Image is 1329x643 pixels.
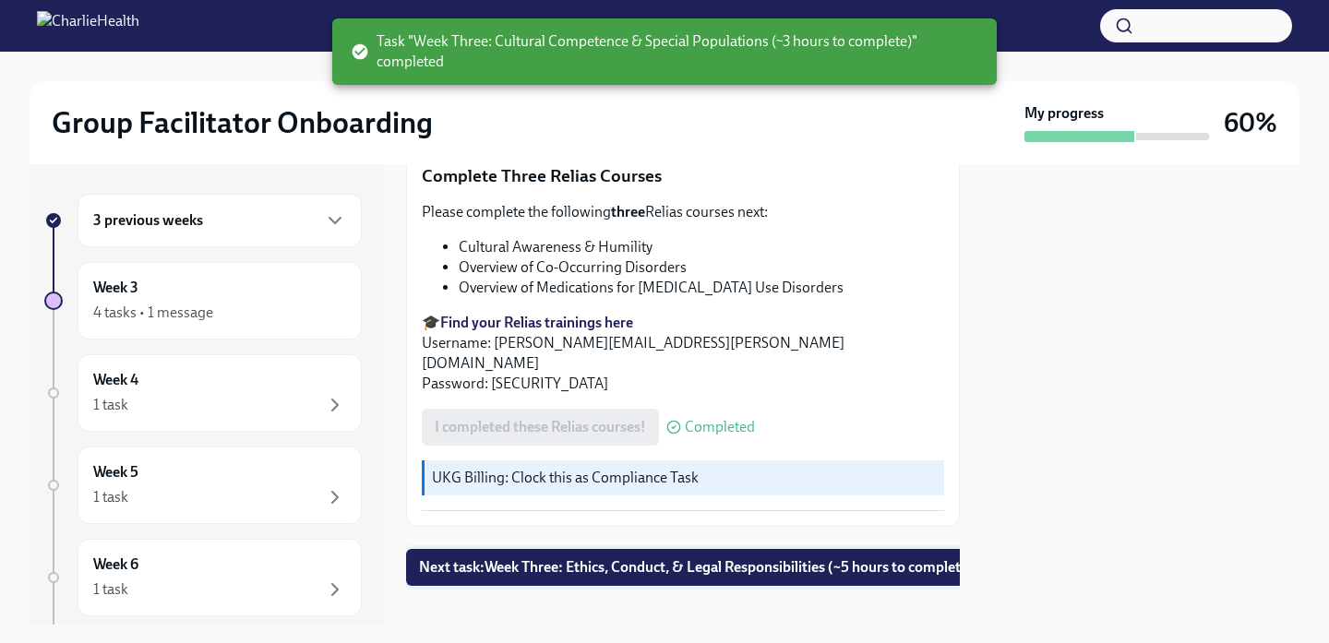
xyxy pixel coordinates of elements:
[93,395,128,415] div: 1 task
[459,278,944,298] li: Overview of Medications for [MEDICAL_DATA] Use Disorders
[351,31,982,72] span: Task "Week Three: Cultural Competence & Special Populations (~3 hours to complete)" completed
[422,164,944,188] p: Complete Three Relias Courses
[611,203,645,220] strong: three
[44,447,362,524] a: Week 51 task
[93,554,138,575] h6: Week 6
[78,194,362,247] div: 3 previous weeks
[93,462,138,482] h6: Week 5
[685,420,755,435] span: Completed
[419,558,974,577] span: Next task : Week Three: Ethics, Conduct, & Legal Responsibilities (~5 hours to complete)
[44,262,362,339] a: Week 34 tasks • 1 message
[93,303,213,323] div: 4 tasks • 1 message
[93,370,138,390] h6: Week 4
[44,354,362,432] a: Week 41 task
[406,549,987,586] button: Next task:Week Three: Ethics, Conduct, & Legal Responsibilities (~5 hours to complete)
[432,468,937,488] p: UKG Billing: Clock this as Compliance Task
[37,11,139,41] img: CharlieHealth
[93,487,128,507] div: 1 task
[93,278,138,298] h6: Week 3
[44,539,362,616] a: Week 61 task
[422,202,944,222] p: Please complete the following Relias courses next:
[52,104,433,141] h2: Group Facilitator Onboarding
[422,313,944,394] p: 🎓 Username: [PERSON_NAME][EMAIL_ADDRESS][PERSON_NAME][DOMAIN_NAME] Password: [SECURITY_DATA]
[1224,106,1277,139] h3: 60%
[93,579,128,600] div: 1 task
[440,314,633,331] a: Find your Relias trainings here
[93,210,203,231] h6: 3 previous weeks
[459,237,944,257] li: Cultural Awareness & Humility
[1024,103,1104,124] strong: My progress
[459,257,944,278] li: Overview of Co-Occurring Disorders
